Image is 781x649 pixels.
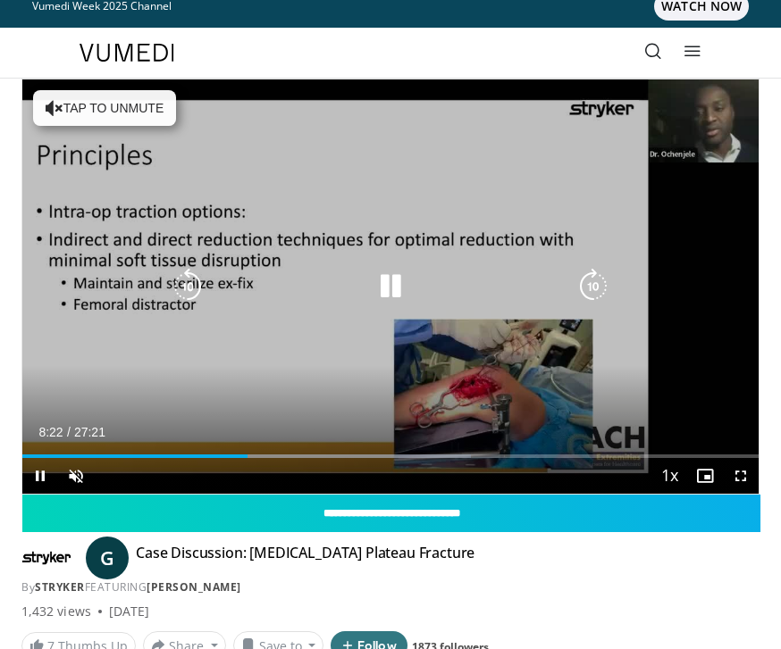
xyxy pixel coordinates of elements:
[109,603,149,620] div: [DATE]
[86,537,129,579] a: G
[22,79,759,494] video-js: Video Player
[58,458,94,494] button: Unmute
[651,458,687,494] button: Playback Rate
[147,579,241,595] a: [PERSON_NAME]
[21,579,760,595] div: By FEATURING
[67,425,71,439] span: /
[22,458,58,494] button: Pause
[22,454,759,458] div: Progress Bar
[723,458,759,494] button: Fullscreen
[33,90,176,126] button: Tap to unmute
[35,579,85,595] a: Stryker
[38,425,63,439] span: 8:22
[687,458,723,494] button: Enable picture-in-picture mode
[21,544,71,572] img: Stryker
[80,44,174,62] img: VuMedi Logo
[74,425,105,439] span: 27:21
[21,603,91,620] span: 1,432 views
[136,544,474,572] h4: Case Discussion: [MEDICAL_DATA] Plateau Fracture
